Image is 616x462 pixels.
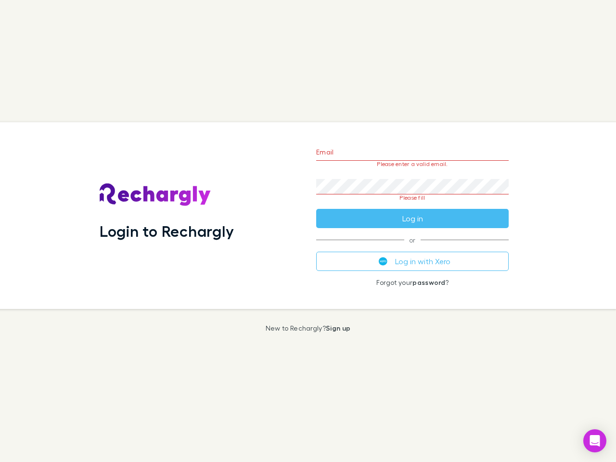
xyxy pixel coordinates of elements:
button: Log in [316,209,509,228]
a: Sign up [326,324,350,332]
p: Forgot your ? [316,279,509,286]
img: Xero's logo [379,257,387,266]
div: Open Intercom Messenger [583,429,606,452]
img: Rechargly's Logo [100,183,211,206]
p: Please enter a valid email. [316,161,509,167]
p: New to Rechargly? [266,324,351,332]
button: Log in with Xero [316,252,509,271]
p: Please fill [316,194,509,201]
a: password [412,278,445,286]
h1: Login to Rechargly [100,222,234,240]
